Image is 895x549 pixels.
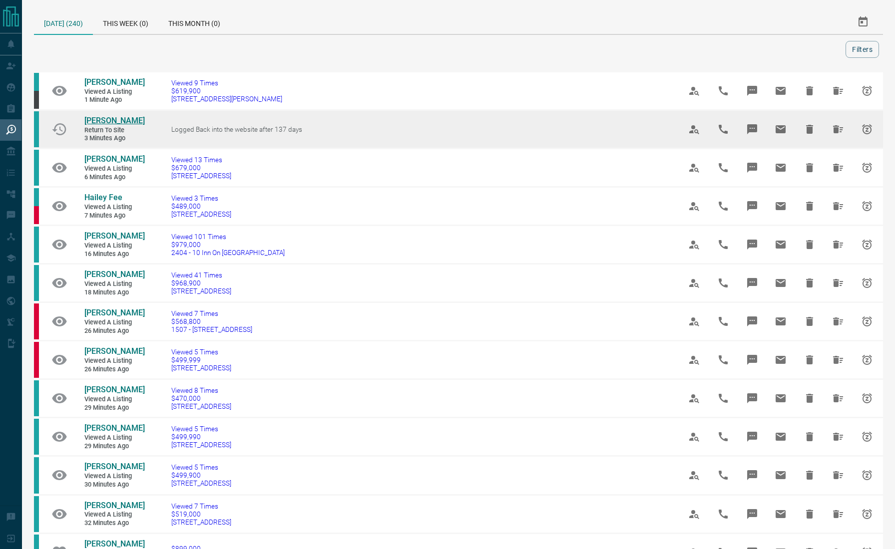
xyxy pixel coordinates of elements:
[740,194,764,218] span: Message
[84,308,144,318] a: [PERSON_NAME]
[34,227,39,263] div: condos.ca
[798,156,822,180] span: Hide
[84,134,144,143] span: 3 minutes ago
[769,425,793,449] span: Email
[171,233,285,257] a: Viewed 101 Times$979,0002404 - 10 Inn On [GEOGRAPHIC_DATA]
[682,271,706,295] span: View Profile
[171,271,231,295] a: Viewed 41 Times$968,900[STREET_ADDRESS]
[171,348,231,356] span: Viewed 5 Times
[171,348,231,372] a: Viewed 5 Times$499,999[STREET_ADDRESS]
[84,280,144,288] span: Viewed a Listing
[34,10,93,35] div: [DATE] (240)
[84,385,144,395] a: [PERSON_NAME]
[855,233,879,257] span: Snooze
[171,433,231,441] span: $499,990
[826,502,850,526] span: Hide All from Ann Laguerre
[84,270,144,280] a: [PERSON_NAME]
[855,425,879,449] span: Snooze
[826,271,850,295] span: Hide All from Azar Alamdari
[171,479,231,487] span: [STREET_ADDRESS]
[851,10,875,34] button: Select Date Range
[826,386,850,410] span: Hide All from Ann Laguerre
[171,156,231,180] a: Viewed 13 Times$679,000[STREET_ADDRESS]
[855,502,879,526] span: Snooze
[84,154,144,165] a: [PERSON_NAME]
[798,117,822,141] span: Hide
[171,441,231,449] span: [STREET_ADDRESS]
[84,116,144,126] a: [PERSON_NAME]
[171,249,285,257] span: 2404 - 10 Inn On [GEOGRAPHIC_DATA]
[171,471,231,479] span: $499,900
[798,348,822,372] span: Hide
[171,279,231,287] span: $968,900
[84,404,144,412] span: 29 minutes ago
[84,231,144,242] a: [PERSON_NAME]
[711,117,735,141] span: Call
[84,126,144,135] span: Return to Site
[711,156,735,180] span: Call
[171,79,282,87] span: Viewed 9 Times
[171,241,285,249] span: $979,000
[171,194,231,202] span: Viewed 3 Times
[34,206,39,224] div: property.ca
[84,288,144,297] span: 18 minutes ago
[740,502,764,526] span: Message
[84,423,144,434] a: [PERSON_NAME]
[84,501,144,511] a: [PERSON_NAME]
[171,425,231,433] span: Viewed 5 Times
[711,502,735,526] span: Call
[826,309,850,333] span: Hide All from Jingjun Sun
[84,385,145,394] span: [PERSON_NAME]
[34,457,39,493] div: condos.ca
[84,193,144,203] a: Hailey Fee
[171,463,231,471] span: Viewed 5 Times
[171,402,231,410] span: [STREET_ADDRESS]
[855,117,879,141] span: Snooze
[798,425,822,449] span: Hide
[34,188,39,206] div: condos.ca
[171,156,231,164] span: Viewed 13 Times
[171,233,285,241] span: Viewed 101 Times
[855,309,879,333] span: Snooze
[740,79,764,103] span: Message
[84,327,144,335] span: 26 minutes ago
[740,425,764,449] span: Message
[171,325,252,333] span: 1507 - [STREET_ADDRESS]
[171,172,231,180] span: [STREET_ADDRESS]
[798,79,822,103] span: Hide
[711,79,735,103] span: Call
[826,233,850,257] span: Hide All from Azar Alamdari
[682,79,706,103] span: View Profile
[798,194,822,218] span: Hide
[84,434,144,442] span: Viewed a Listing
[769,309,793,333] span: Email
[769,348,793,372] span: Email
[855,79,879,103] span: Snooze
[84,481,144,489] span: 30 minutes ago
[855,271,879,295] span: Snooze
[798,233,822,257] span: Hide
[171,95,282,103] span: [STREET_ADDRESS][PERSON_NAME]
[84,242,144,250] span: Viewed a Listing
[84,250,144,259] span: 16 minutes ago
[171,309,252,317] span: Viewed 7 Times
[34,303,39,339] div: property.ca
[84,442,144,451] span: 29 minutes ago
[171,502,231,526] a: Viewed 7 Times$519,000[STREET_ADDRESS]
[826,425,850,449] span: Hide All from Ann Laguerre
[769,271,793,295] span: Email
[682,156,706,180] span: View Profile
[171,87,282,95] span: $619,900
[171,386,231,410] a: Viewed 8 Times$470,000[STREET_ADDRESS]
[171,125,302,133] span: Logged Back into the website after 137 days
[682,463,706,487] span: View Profile
[171,309,252,333] a: Viewed 7 Times$568,8001507 - [STREET_ADDRESS]
[855,194,879,218] span: Snooze
[171,79,282,103] a: Viewed 9 Times$619,900[STREET_ADDRESS][PERSON_NAME]
[769,79,793,103] span: Email
[826,348,850,372] span: Hide All from Jingjun Sun
[740,271,764,295] span: Message
[682,233,706,257] span: View Profile
[158,10,230,34] div: This Month (0)
[84,423,145,433] span: [PERSON_NAME]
